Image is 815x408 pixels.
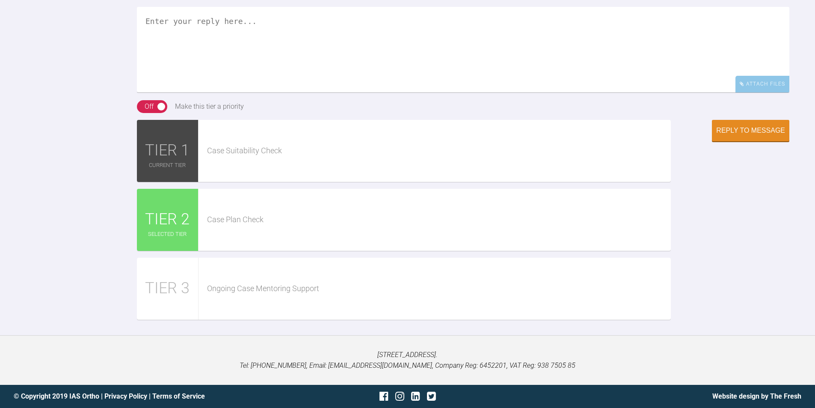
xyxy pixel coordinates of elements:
[716,127,785,134] div: Reply to Message
[712,392,801,400] a: Website design by The Fresh
[207,214,671,226] div: Case Plan Check
[145,276,190,301] span: TIER 3
[145,101,154,112] div: Off
[145,207,190,232] span: TIER 2
[175,101,244,112] div: Make this tier a priority
[14,391,276,402] div: © Copyright 2019 IAS Ortho | |
[14,349,801,371] p: [STREET_ADDRESS]. Tel: [PHONE_NUMBER], Email: [EMAIL_ADDRESS][DOMAIN_NAME], Company Reg: 6452201,...
[735,76,789,92] div: Attach Files
[207,145,671,157] div: Case Suitability Check
[145,138,190,163] span: TIER 1
[207,283,671,295] div: Ongoing Case Mentoring Support
[152,392,205,400] a: Terms of Service
[712,120,789,141] button: Reply to Message
[104,392,147,400] a: Privacy Policy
